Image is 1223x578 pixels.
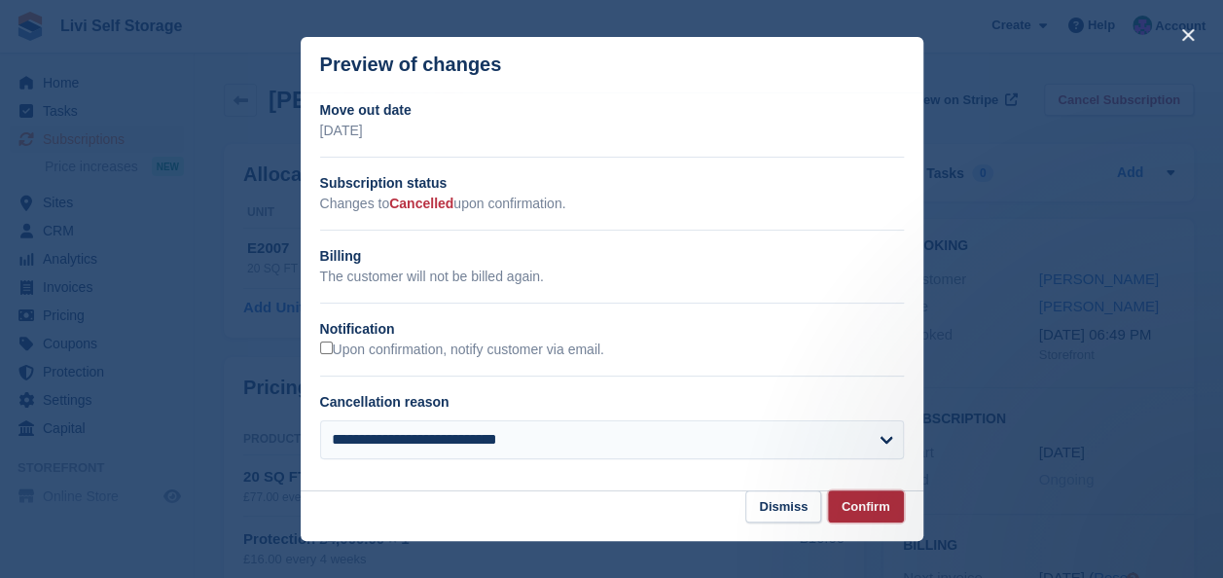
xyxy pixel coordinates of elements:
[320,121,904,141] p: [DATE]
[320,194,904,214] p: Changes to upon confirmation.
[320,394,450,410] label: Cancellation reason
[320,54,502,76] p: Preview of changes
[320,246,904,267] h2: Billing
[320,342,333,354] input: Upon confirmation, notify customer via email.
[1172,19,1204,51] button: close
[320,173,904,194] h2: Subscription status
[320,319,904,340] h2: Notification
[745,490,821,523] button: Dismiss
[320,342,604,359] label: Upon confirmation, notify customer via email.
[320,100,904,121] h2: Move out date
[389,196,453,211] span: Cancelled
[828,490,904,523] button: Confirm
[320,267,904,287] p: The customer will not be billed again.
